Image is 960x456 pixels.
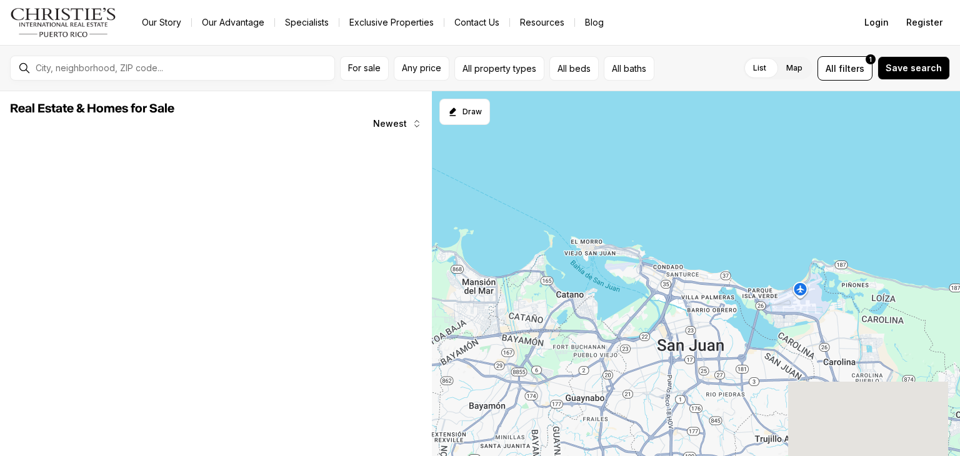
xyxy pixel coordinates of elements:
button: For sale [340,56,389,81]
button: All baths [604,56,654,81]
span: Newest [373,119,407,129]
a: Our Advantage [192,14,274,31]
button: Any price [394,56,449,81]
button: Login [857,10,896,35]
span: All [826,62,836,75]
button: Newest [366,111,429,136]
a: Blog [575,14,614,31]
label: List [743,57,776,79]
button: Contact Us [444,14,509,31]
a: Exclusive Properties [339,14,444,31]
button: All beds [549,56,599,81]
button: Save search [877,56,950,80]
img: logo [10,7,117,37]
span: filters [839,62,864,75]
label: Map [776,57,812,79]
span: Any price [402,63,441,73]
button: Start drawing [439,99,490,125]
a: Our Story [132,14,191,31]
a: Resources [510,14,574,31]
span: Login [864,17,889,27]
span: Save search [886,63,942,73]
span: Register [906,17,942,27]
a: Specialists [275,14,339,31]
button: Register [899,10,950,35]
span: For sale [348,63,381,73]
button: All property types [454,56,544,81]
button: Allfilters1 [817,56,872,81]
span: Real Estate & Homes for Sale [10,102,174,115]
span: 1 [869,54,872,64]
